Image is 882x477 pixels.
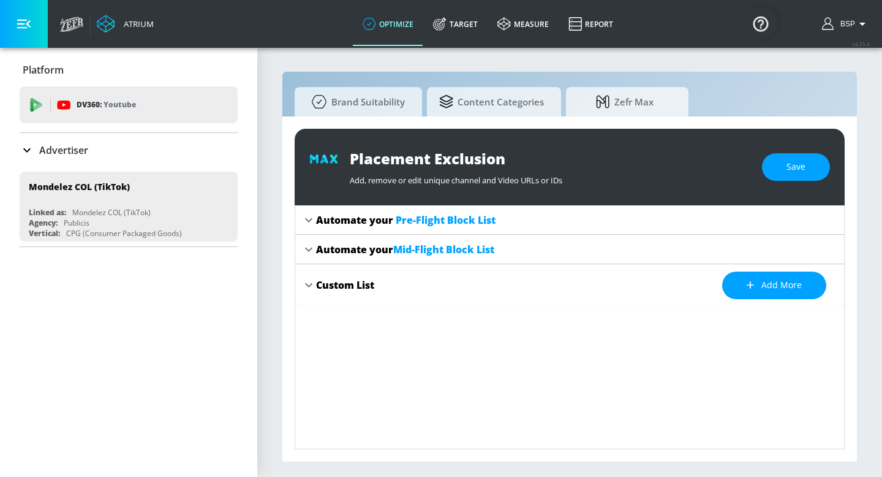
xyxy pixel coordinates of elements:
div: Mondelez COL (TikTok) [72,207,151,218]
span: Save [786,159,805,175]
div: Automate your Pre-Flight Block List [295,205,844,235]
div: Mondelez COL (TikTok) [29,181,130,193]
div: Atrium [119,18,154,29]
div: Linked as: [29,207,66,218]
div: Add, remove or edit unique channel and Video URLs or IDs [350,169,750,186]
div: Agency: [29,218,58,228]
span: Content Categories [439,87,544,116]
button: Save [762,153,830,181]
p: DV360: [77,98,136,112]
a: measure [488,2,559,46]
span: Add more [747,278,802,293]
div: Mondelez COL (TikTok)Linked as:Mondelez COL (TikTok)Agency:PublicisVertical:CPG (Consumer Package... [20,172,238,242]
div: Automate your [316,213,496,227]
button: BSP [822,17,870,31]
button: Open Resource Center [744,6,778,40]
p: Advertiser [39,143,88,157]
span: Brand Suitability [307,87,405,116]
a: Target [423,2,488,46]
span: v 4.25.4 [853,40,870,47]
div: Custom ListAdd more [295,264,844,307]
a: Atrium [97,15,154,33]
div: Automate yourMid-Flight Block List [295,235,844,264]
p: Youtube [104,98,136,111]
div: CPG (Consumer Packaged Goods) [66,228,182,238]
span: Pre-Flight Block List [396,213,496,227]
span: Zefr Max [578,87,671,116]
div: Automate your [316,243,494,256]
a: optimize [353,2,423,46]
a: Report [559,2,623,46]
div: Publicis [64,218,89,228]
span: Mid-Flight Block List [393,243,494,256]
div: Advertiser [20,133,238,167]
div: Custom List [316,278,374,292]
div: DV360: Youtube [20,86,238,123]
span: login as: bsp_linking@zefr.com [835,20,855,28]
button: Add more [722,272,826,299]
div: Vertical: [29,228,60,238]
div: Placement Exclusion [350,148,750,169]
div: Platform [20,53,238,87]
p: Platform [23,63,64,77]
